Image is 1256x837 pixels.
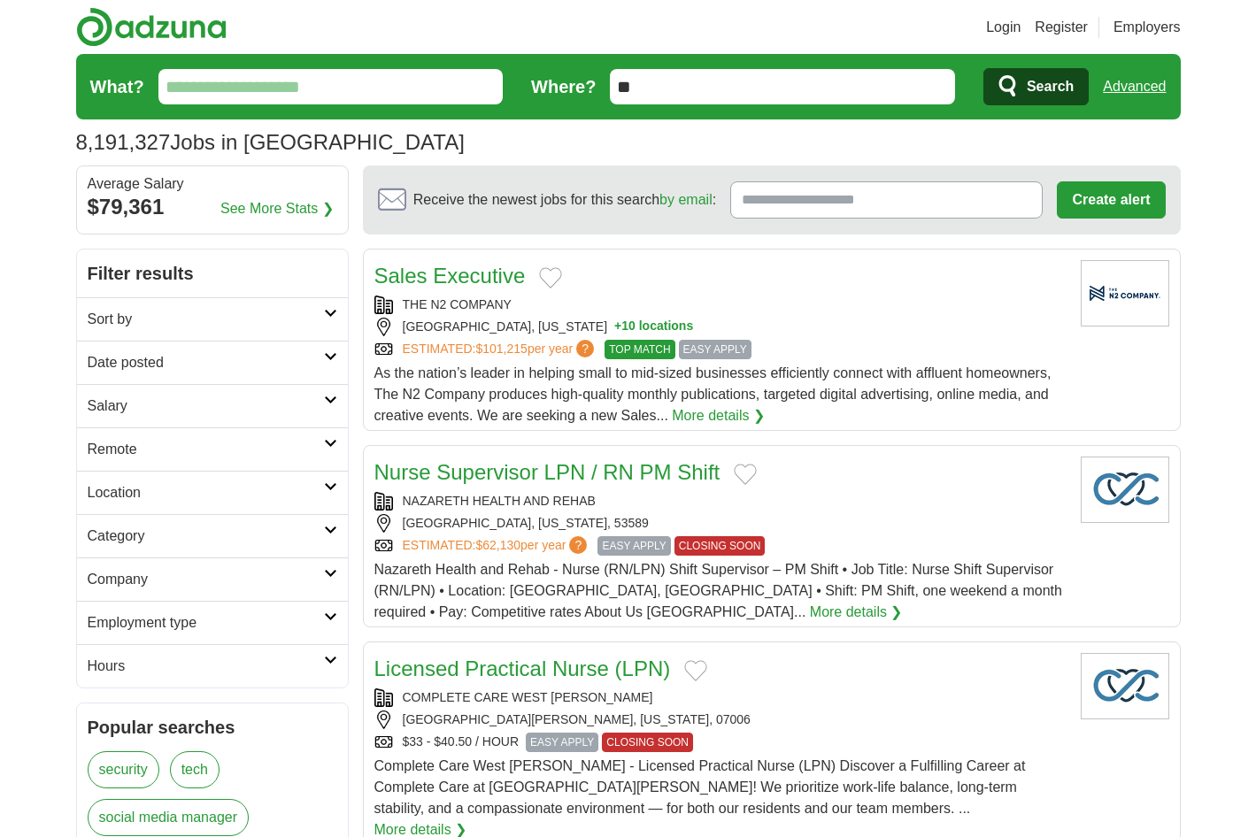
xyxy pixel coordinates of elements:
[986,17,1021,38] a: Login
[403,536,591,556] a: ESTIMATED:$62,130per year?
[77,297,348,341] a: Sort by
[88,612,324,634] h2: Employment type
[539,267,562,288] button: Add to favorite jobs
[374,657,671,680] a: Licensed Practical Nurse (LPN)
[220,198,334,219] a: See More Stats ❯
[1035,17,1088,38] a: Register
[374,460,720,484] a: Nurse Supervisor LPN / RN PM Shift
[76,7,227,47] img: Adzuna logo
[674,536,766,556] span: CLOSING SOON
[374,492,1067,511] div: NAZARETH HEALTH AND REHAB
[734,464,757,485] button: Add to favorite jobs
[374,365,1052,423] span: As the nation’s leader in helping small to mid-sized businesses efficiently connect with affluent...
[605,340,674,359] span: TOP MATCH
[170,751,220,788] a: tech
[1081,653,1169,719] img: Company logo
[88,439,324,460] h2: Remote
[614,318,693,336] button: +10 locations
[77,427,348,471] a: Remote
[88,799,250,836] a: social media manager
[90,73,144,100] label: What?
[569,536,587,554] span: ?
[475,342,527,356] span: $101,215
[1081,457,1169,523] img: Company logo
[374,514,1067,533] div: [GEOGRAPHIC_DATA], [US_STATE], 53589
[77,557,348,601] a: Company
[983,68,1089,105] button: Search
[475,538,520,552] span: $62,130
[403,340,598,359] a: ESTIMATED:$101,215per year?
[88,656,324,677] h2: Hours
[88,714,337,741] h2: Popular searches
[374,318,1067,336] div: [GEOGRAPHIC_DATA], [US_STATE]
[672,405,765,426] a: More details ❯
[77,514,348,557] a: Category
[684,660,707,681] button: Add to favorite jobs
[659,192,713,207] a: by email
[88,177,337,191] div: Average Salary
[374,296,1067,314] div: THE N2 COMPANY
[77,601,348,644] a: Employment type
[88,352,324,373] h2: Date posted
[413,189,716,211] span: Receive the newest jobs for this search :
[614,318,621,336] span: +
[88,751,159,788] a: security
[88,191,337,223] div: $79,361
[76,127,171,158] span: 8,191,327
[374,264,526,288] a: Sales Executive
[88,569,324,590] h2: Company
[602,733,693,752] span: CLOSING SOON
[374,733,1067,752] div: $33 - $40.50 / HOUR
[1113,17,1181,38] a: Employers
[526,733,598,752] span: EASY APPLY
[77,341,348,384] a: Date posted
[1081,260,1169,326] img: Company logo
[597,536,670,556] span: EASY APPLY
[374,710,1067,729] div: [GEOGRAPHIC_DATA][PERSON_NAME], [US_STATE], 07006
[77,644,348,687] a: Hours
[374,758,1026,816] span: Complete Care West [PERSON_NAME] - Licensed Practical Nurse (LPN) Discover a Fulfilling Career at...
[679,340,751,359] span: EASY APPLY
[88,526,324,547] h2: Category
[77,250,348,297] h2: Filter results
[88,482,324,503] h2: Location
[374,688,1067,707] div: COMPLETE CARE WEST [PERSON_NAME]
[88,395,324,417] h2: Salary
[76,130,465,154] h1: Jobs in [GEOGRAPHIC_DATA]
[1027,69,1074,104] span: Search
[77,471,348,514] a: Location
[576,340,594,357] span: ?
[531,73,596,100] label: Where?
[1057,181,1165,219] button: Create alert
[374,562,1062,619] span: Nazareth Health and Rehab - Nurse (RN/LPN) Shift Supervisor – PM Shift • Job Title: Nurse Shift S...
[88,309,324,330] h2: Sort by
[1103,69,1166,104] a: Advanced
[810,602,903,623] a: More details ❯
[77,384,348,427] a: Salary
